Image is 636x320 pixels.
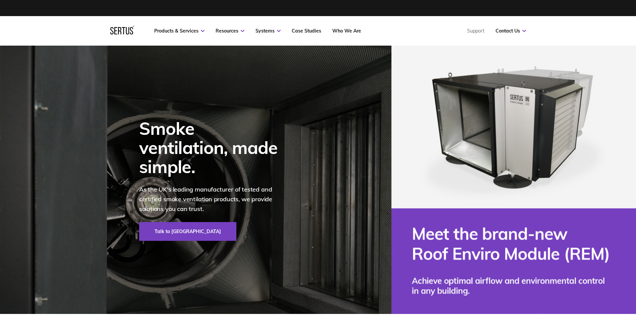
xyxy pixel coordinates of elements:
a: Resources [216,28,244,34]
a: Systems [255,28,281,34]
a: Talk to [GEOGRAPHIC_DATA] [139,222,236,241]
a: Who We Are [332,28,361,34]
p: As the UK's leading manufacturer of tested and certified smoke ventilation products, we provide s... [139,185,287,214]
a: Products & Services [154,28,205,34]
a: Case Studies [292,28,321,34]
a: Contact Us [496,28,526,34]
a: Support [467,28,484,34]
div: Smoke ventilation, made simple. [139,119,287,176]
